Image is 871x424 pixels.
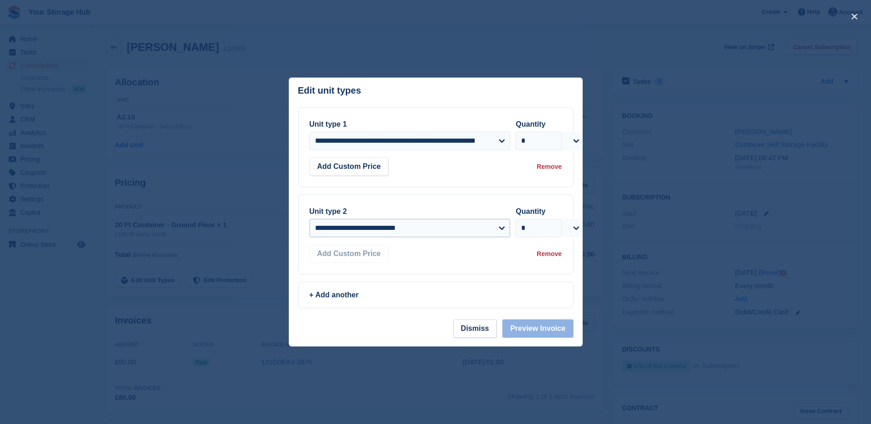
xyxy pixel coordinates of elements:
[309,157,389,176] button: Add Custom Price
[516,207,545,215] label: Quantity
[309,290,562,301] div: + Add another
[537,162,562,172] div: Remove
[309,120,347,128] label: Unit type 1
[516,120,545,128] label: Quantity
[298,85,361,96] p: Edit unit types
[298,282,573,308] a: + Add another
[309,207,347,215] label: Unit type 2
[847,9,862,24] button: close
[502,319,573,338] button: Preview Invoice
[453,319,497,338] button: Dismiss
[537,249,562,259] div: Remove
[309,245,389,263] button: Add Custom Price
